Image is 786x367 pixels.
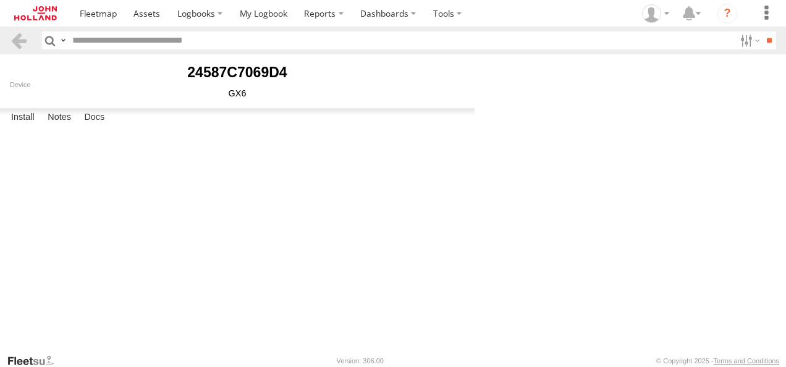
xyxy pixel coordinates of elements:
[78,109,111,126] label: Docs
[714,357,779,365] a: Terms and Conditions
[187,64,287,80] b: 24587C7069D4
[10,88,465,98] div: GX6
[638,4,674,23] div: Adam Dippie
[656,357,779,365] div: © Copyright 2025 -
[10,32,28,49] a: Back to previous Page
[337,357,384,365] div: Version: 306.00
[5,109,41,126] label: Install
[3,3,68,23] a: Return to Dashboard
[10,81,465,88] div: Device
[14,6,57,20] img: jhg-logo.svg
[58,32,68,49] label: Search Query
[717,4,737,23] i: ?
[735,32,762,49] label: Search Filter Options
[41,109,77,126] label: Notes
[7,355,64,367] a: Visit our Website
